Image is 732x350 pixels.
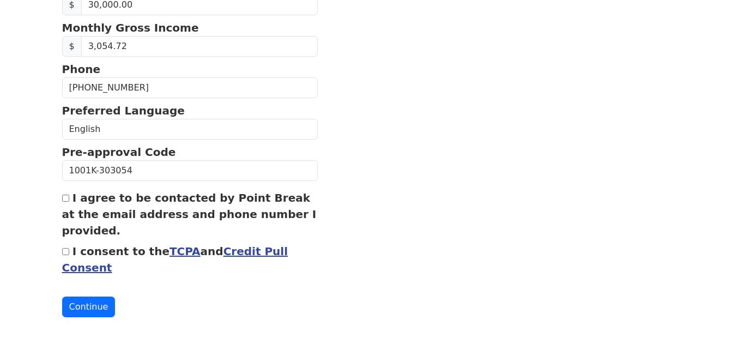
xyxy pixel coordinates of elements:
strong: Preferred Language [62,104,185,117]
label: I consent to the and [62,245,288,274]
input: Monthly Gross Income [81,36,318,57]
strong: Pre-approval Code [62,146,176,159]
span: $ [62,36,82,57]
input: Pre-approval Code [62,160,318,181]
label: I agree to be contacted by Point Break at the email address and phone number I provided. [62,191,317,237]
a: TCPA [170,245,201,258]
strong: Phone [62,63,100,76]
input: Phone [62,77,318,98]
p: Monthly Gross Income [62,20,318,36]
button: Continue [62,297,116,317]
